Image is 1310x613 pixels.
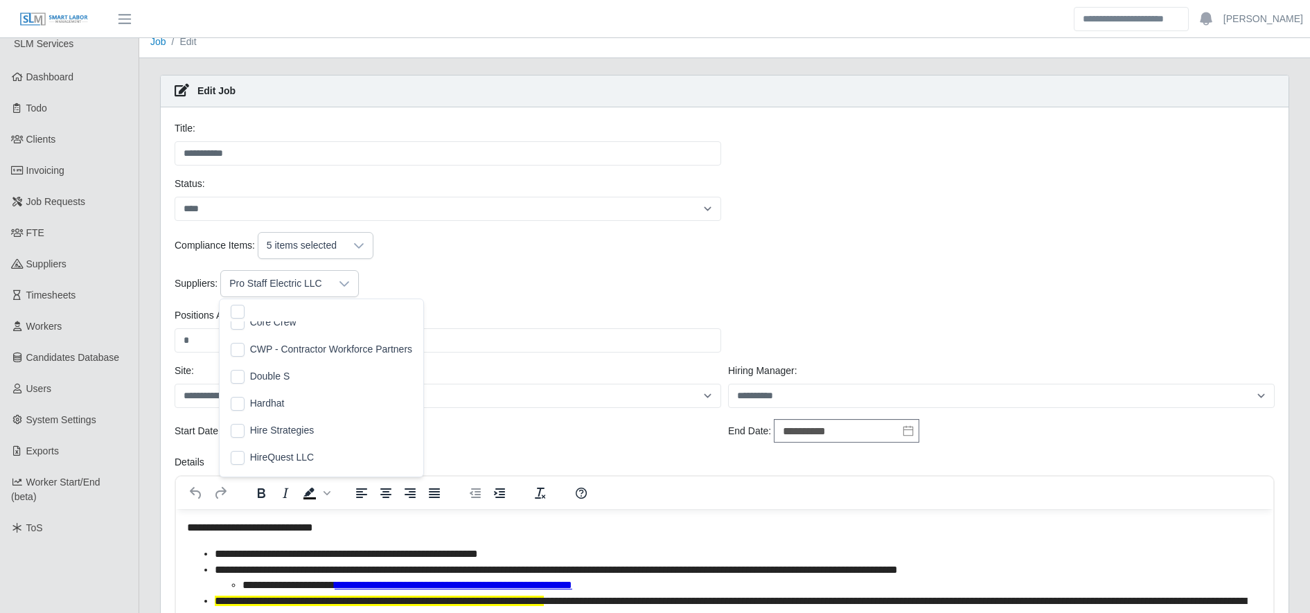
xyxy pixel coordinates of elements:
[222,391,421,416] li: Hardhat
[26,227,44,238] span: FTE
[184,483,208,503] button: Undo
[11,11,1086,332] body: Rich Text Area. Press ALT-0 for help.
[569,483,593,503] button: Help
[26,71,74,82] span: Dashboard
[250,423,315,438] span: Hire Strategies
[222,364,421,389] li: Double S
[14,38,73,49] span: SLM Services
[258,233,345,258] div: 5 items selected
[175,364,194,378] label: Site:
[350,483,373,503] button: Align left
[26,196,86,207] span: Job Requests
[728,424,771,438] label: End Date:
[488,483,511,503] button: Increase indent
[463,483,487,503] button: Decrease indent
[728,364,797,378] label: Hiring Manager:
[250,342,412,357] span: CWP - Contractor Workforce Partners
[26,134,56,145] span: Clients
[150,36,166,47] a: Job
[175,455,204,470] label: Details
[26,321,62,332] span: Workers
[398,483,422,503] button: Align right
[175,276,218,291] label: Suppliers:
[221,271,330,296] div: Pro Staff Electric LLC
[26,414,96,425] span: System Settings
[222,445,421,470] li: HireQuest LLC
[26,165,64,176] span: Invoicing
[250,315,296,330] span: Core Crew
[209,483,232,503] button: Redo
[423,483,446,503] button: Justify
[529,483,552,503] button: Clear formatting
[26,445,59,456] span: Exports
[222,337,421,362] li: CWP - Contractor Workforce Partners
[26,103,47,114] span: Todo
[222,472,421,497] li: ITS - Industrial Trade Services
[26,522,43,533] span: ToS
[250,396,285,411] span: Hardhat
[249,483,273,503] button: Bold
[175,121,195,136] label: Title:
[26,290,76,301] span: Timesheets
[175,177,205,191] label: Status:
[19,12,89,27] img: SLM Logo
[26,383,52,394] span: Users
[222,418,421,443] li: Hire Strategies
[175,424,221,438] label: Start Date:
[11,11,1086,166] body: Rich Text Area. Press ALT-0 for help.
[374,483,398,503] button: Align center
[1074,7,1189,31] input: Search
[250,369,290,384] span: Double S
[166,35,197,49] li: Edit
[175,308,258,323] label: Positions Available:
[175,238,255,253] label: Compliance Items:
[222,310,421,335] li: Core Crew
[250,450,315,465] span: HireQuest LLC
[197,85,236,96] strong: Edit Job
[1223,12,1303,26] a: [PERSON_NAME]
[26,352,120,363] span: Candidates Database
[11,477,100,502] span: Worker Start/End (beta)
[274,483,297,503] button: Italic
[298,483,333,503] div: Background color Black
[26,258,67,269] span: Suppliers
